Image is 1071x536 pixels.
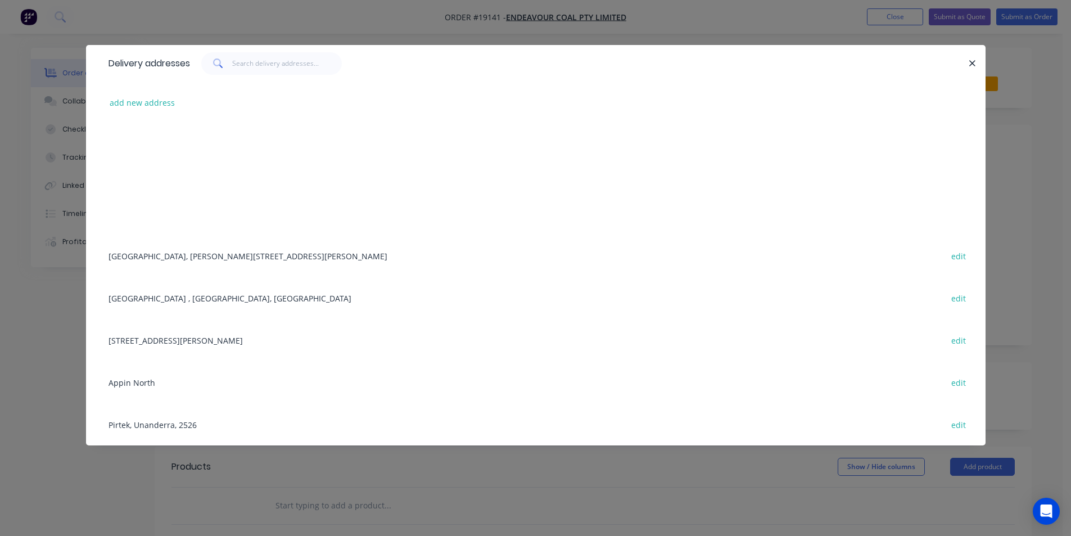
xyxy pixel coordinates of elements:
div: Pirtek, Unanderra, 2526 [103,403,969,445]
div: [STREET_ADDRESS][PERSON_NAME] [103,319,969,361]
button: edit [946,375,972,390]
div: [GEOGRAPHIC_DATA] , [GEOGRAPHIC_DATA], [GEOGRAPHIC_DATA] [103,277,969,319]
input: Search delivery addresses... [232,52,342,75]
div: Open Intercom Messenger [1033,498,1060,525]
button: edit [946,417,972,432]
button: add new address [104,95,181,110]
button: edit [946,290,972,305]
button: edit [946,248,972,263]
button: edit [946,332,972,348]
div: [GEOGRAPHIC_DATA], [PERSON_NAME][STREET_ADDRESS][PERSON_NAME] [103,235,969,277]
div: Delivery addresses [103,46,190,82]
div: Appin North [103,361,969,403]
